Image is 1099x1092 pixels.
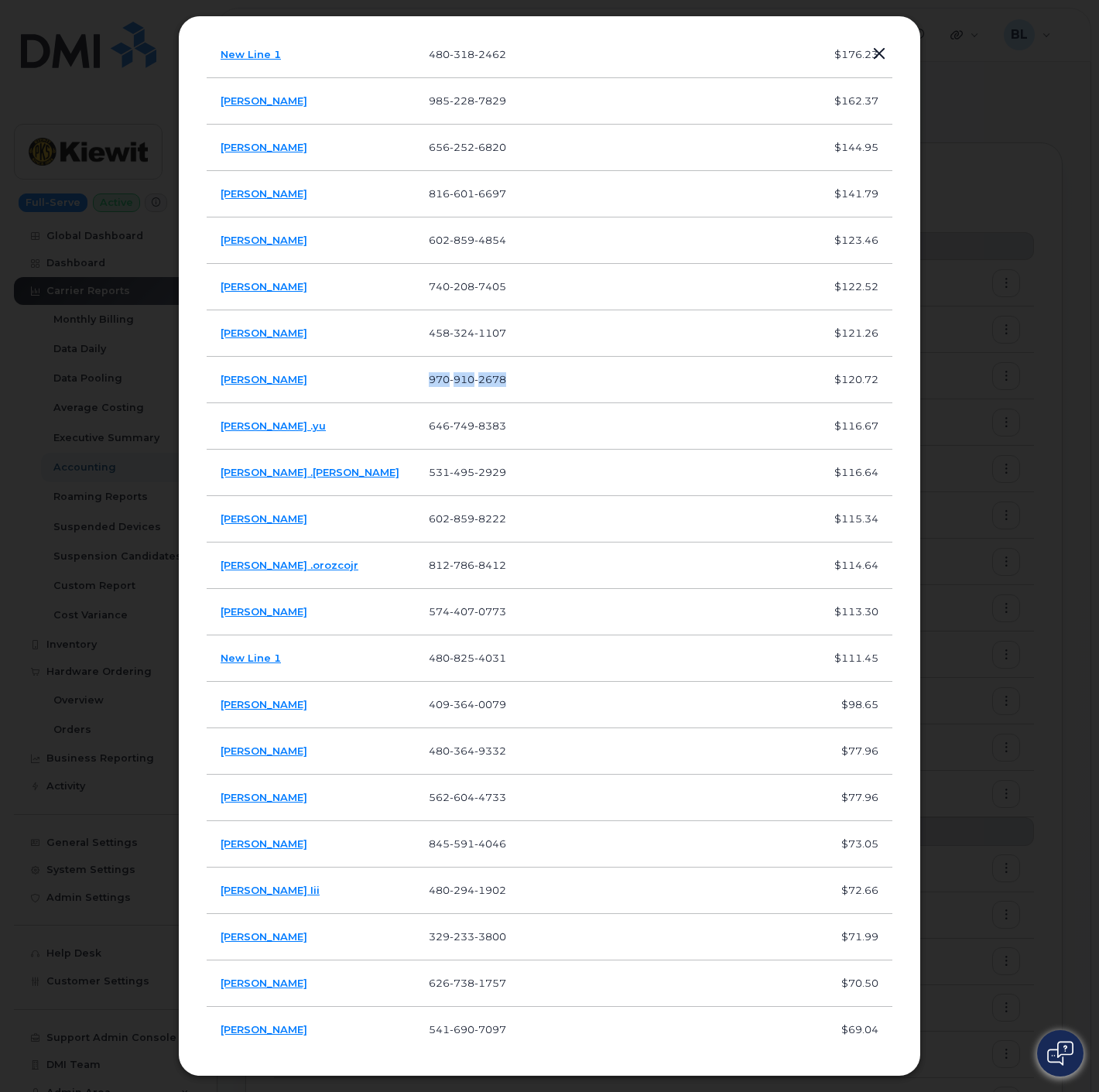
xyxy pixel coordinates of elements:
span: 324 [450,327,474,339]
span: 541 [429,1023,506,1036]
span: 1107 [474,327,506,339]
a: [PERSON_NAME] [221,327,307,339]
a: [PERSON_NAME] [221,745,307,757]
td: $116.64 [816,450,892,496]
td: $113.30 [816,589,892,635]
span: 4854 [474,234,506,246]
span: 738 [450,977,474,989]
td: $69.04 [816,1007,892,1053]
span: 845 [429,837,506,850]
span: 574 [429,605,506,618]
span: 591 [450,837,474,850]
img: Open chat [1047,1041,1073,1066]
span: 480 [429,652,506,664]
a: [PERSON_NAME] [221,373,307,385]
a: [PERSON_NAME] [221,605,307,618]
span: 4046 [474,837,506,850]
a: [PERSON_NAME] [221,1023,307,1036]
span: 364 [450,745,474,757]
span: 364 [450,698,474,710]
a: [PERSON_NAME] [221,930,307,943]
span: 1757 [474,977,506,989]
span: 749 [450,419,474,432]
span: 740 [429,280,506,293]
span: 646 [429,419,506,432]
a: [PERSON_NAME] [221,234,307,246]
td: $114.64 [816,543,892,589]
span: 859 [450,512,474,525]
span: 562 [429,791,506,803]
a: [PERSON_NAME] .orozcojr [221,559,358,571]
span: 690 [450,1023,474,1036]
a: [PERSON_NAME] [221,977,307,989]
span: 8222 [474,512,506,525]
td: $70.50 [816,960,892,1007]
td: $77.96 [816,775,892,821]
span: 0079 [474,698,506,710]
span: 602 [429,512,506,525]
span: 407 [450,605,474,618]
span: 495 [450,466,474,478]
span: 480 [429,884,506,896]
td: $73.05 [816,821,892,868]
span: 604 [450,791,474,803]
td: $120.72 [816,357,892,403]
td: $116.67 [816,403,892,450]
span: 812 [429,559,506,571]
a: [PERSON_NAME] Iii [221,884,320,896]
span: 409 [429,698,506,710]
a: [PERSON_NAME] [221,280,307,293]
span: 786 [450,559,474,571]
a: [PERSON_NAME] [221,512,307,525]
span: 208 [450,280,474,293]
span: 825 [450,652,474,664]
a: [PERSON_NAME] [221,791,307,803]
span: 1902 [474,884,506,896]
span: 3800 [474,930,506,943]
span: 8412 [474,559,506,571]
span: 233 [450,930,474,943]
span: 329 [429,930,506,943]
a: [PERSON_NAME] [221,837,307,850]
span: 2678 [474,373,506,385]
a: New Line 1 [221,652,281,664]
span: 7097 [474,1023,506,1036]
span: 7405 [474,280,506,293]
span: 4031 [474,652,506,664]
td: $111.45 [816,635,892,682]
span: 970 [429,373,506,385]
td: $98.65 [816,682,892,728]
span: 8383 [474,419,506,432]
td: $121.26 [816,310,892,357]
span: 458 [429,327,506,339]
span: 626 [429,977,506,989]
td: $72.66 [816,868,892,914]
td: $77.96 [816,728,892,775]
span: 531 [429,466,506,478]
span: 0773 [474,605,506,618]
span: 2929 [474,466,506,478]
span: 602 [429,234,506,246]
a: [PERSON_NAME] [221,698,307,710]
span: 4733 [474,791,506,803]
a: [PERSON_NAME] .[PERSON_NAME] [221,466,399,478]
td: $115.34 [816,496,892,543]
td: $122.52 [816,264,892,310]
span: 9332 [474,745,506,757]
td: $123.46 [816,217,892,264]
span: 910 [450,373,474,385]
a: [PERSON_NAME] .yu [221,419,326,432]
td: $71.99 [816,914,892,960]
span: 294 [450,884,474,896]
span: 480 [429,745,506,757]
span: 859 [450,234,474,246]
